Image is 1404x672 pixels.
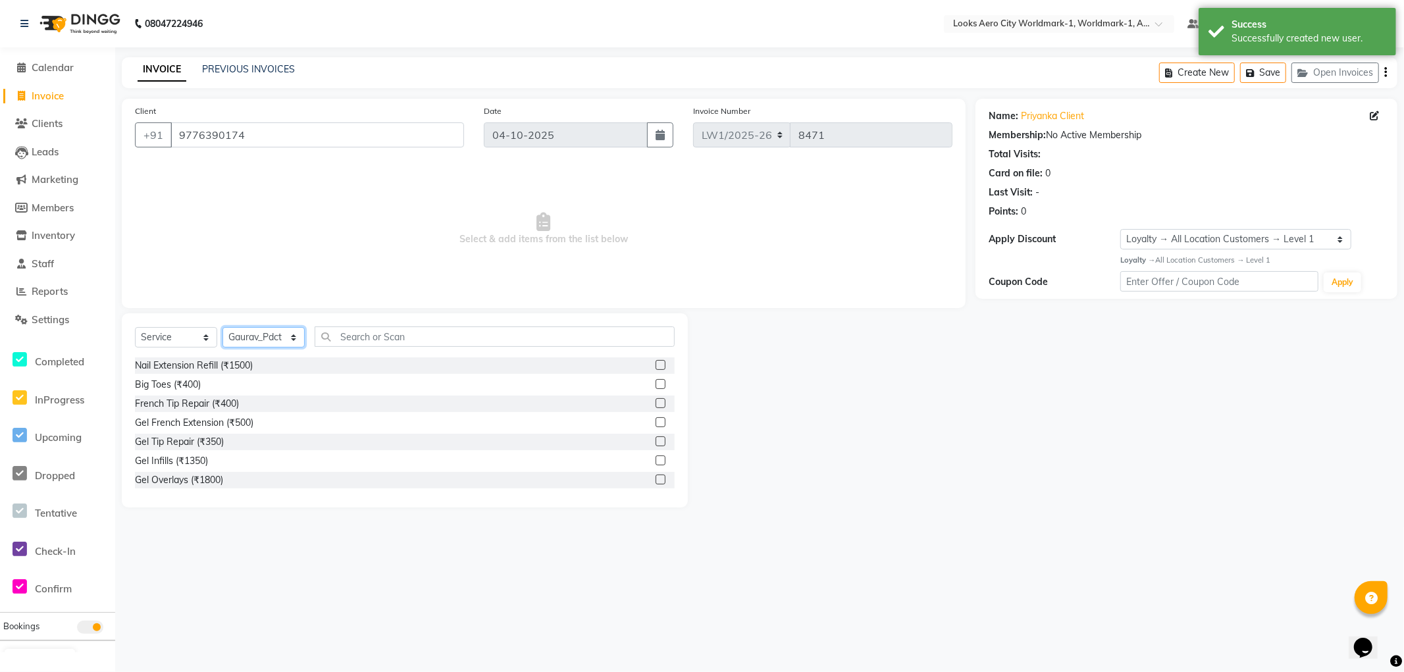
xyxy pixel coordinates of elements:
button: Generate Report [5,649,75,667]
div: Points: [989,205,1018,219]
div: 0 [1021,205,1026,219]
div: Successfully created new user. [1232,32,1386,45]
div: Nail Extension Refill (₹1500) [135,359,253,373]
span: Members [32,201,74,214]
span: Inventory [32,229,75,242]
button: Save [1240,63,1286,83]
span: Clients [32,117,63,130]
span: Bookings [3,621,39,631]
span: Invoice [32,90,64,102]
div: No Active Membership [989,128,1384,142]
span: Completed [35,355,84,368]
div: Card on file: [989,167,1043,180]
div: Gel French Extension (₹500) [135,416,253,430]
span: Leads [32,145,59,158]
a: Members [3,201,112,216]
a: Calendar [3,61,112,76]
a: Leads [3,145,112,160]
a: Staff [3,257,112,272]
div: - [1035,186,1039,199]
a: PREVIOUS INVOICES [202,63,295,75]
span: Confirm [35,582,72,595]
div: Success [1232,18,1386,32]
div: Gel Infills (₹1350) [135,454,208,468]
span: InProgress [35,394,84,406]
a: Settings [3,313,112,328]
strong: Loyalty → [1120,255,1155,265]
a: Inventory [3,228,112,244]
div: 0 [1045,167,1051,180]
div: Big Toes (₹400) [135,378,201,392]
input: Search by Name/Mobile/Email/Code [170,122,464,147]
span: Settings [32,313,69,326]
iframe: chat widget [1349,619,1391,659]
div: Gel Overlays (₹1800) [135,473,223,487]
span: Check-In [35,545,76,557]
a: Marketing [3,172,112,188]
button: Create New [1159,63,1235,83]
span: Calendar [32,61,74,74]
button: +91 [135,122,172,147]
div: Membership: [989,128,1046,142]
a: INVOICE [138,58,186,82]
div: Apply Discount [989,232,1120,246]
div: Total Visits: [989,147,1041,161]
span: Reports [32,285,68,297]
input: Search or Scan [315,326,675,347]
button: Apply [1324,272,1361,292]
span: Staff [32,257,54,270]
div: All Location Customers → Level 1 [1120,255,1384,266]
a: Priyanka Client [1021,109,1084,123]
img: logo [34,5,124,42]
a: Clients [3,116,112,132]
div: Gel Tip Repair (₹350) [135,435,224,449]
label: Client [135,105,156,117]
button: Open Invoices [1291,63,1379,83]
a: Invoice [3,89,112,104]
div: Name: [989,109,1018,123]
input: Enter Offer / Coupon Code [1120,271,1318,292]
span: Marketing [32,173,78,186]
span: Tentative [35,507,77,519]
span: Dropped [35,469,75,482]
b: 08047224946 [145,5,203,42]
span: Upcoming [35,431,82,444]
a: Reports [3,284,112,299]
div: Coupon Code [989,275,1120,289]
label: Invoice Number [693,105,750,117]
div: French Tip Repair (₹400) [135,397,239,411]
label: Date [484,105,502,117]
span: Select & add items from the list below [135,163,952,295]
div: Last Visit: [989,186,1033,199]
